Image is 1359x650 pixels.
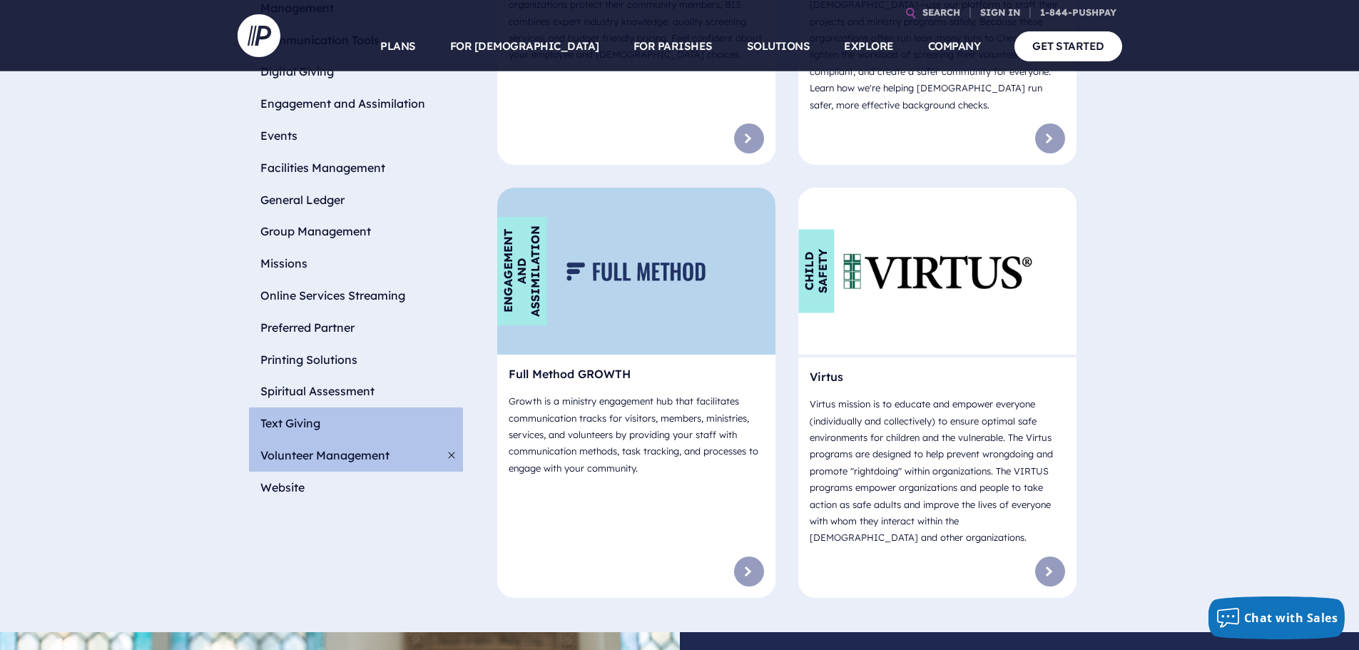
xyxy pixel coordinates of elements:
a: COMPANY [928,21,981,71]
p: Virtus mission is to educate and empower everyone (individually and collectively) to ensure optim... [810,390,1065,552]
a: PLANS [380,21,416,71]
h6: Full Method GROWTH [509,366,764,387]
li: Online Services Streaming [249,280,463,312]
img: Full Method GROWTH - Logo [566,263,706,281]
span: Chat with Sales [1244,610,1338,626]
button: Chat with Sales [1208,596,1345,639]
li: Group Management [249,215,463,248]
a: SOLUTIONS [747,21,810,71]
li: Printing Solutions [249,344,463,376]
li: Spiritual Assessment [249,375,463,407]
a: EXPLORE [844,21,894,71]
li: Text Giving [249,407,463,440]
li: Volunteer Management [249,440,463,472]
p: Growth is a ministry engagement hub that facilitates communication tracks for visitors, members, ... [509,387,764,482]
li: Digital Giving [249,56,463,88]
a: FOR PARISHES [633,21,713,71]
li: Preferred Partner [249,312,463,344]
li: General Ledger [249,184,463,216]
li: Missions [249,248,463,280]
div: Child Safety [798,229,834,313]
a: GET STARTED [1014,31,1122,61]
h6: Virtus [810,369,1065,390]
li: Engagement and Assimilation [249,88,463,120]
li: Facilities Management [249,152,463,184]
div: Engagement and Assimilation [497,217,547,325]
li: Events [249,120,463,152]
img: Virtus - Logo [827,243,1048,299]
a: FOR [DEMOGRAPHIC_DATA] [450,21,599,71]
li: Website [249,472,463,504]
